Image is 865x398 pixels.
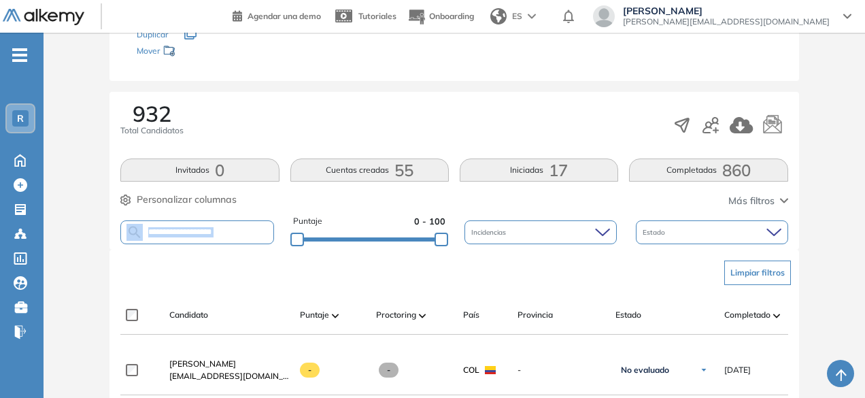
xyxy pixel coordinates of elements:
span: [EMAIL_ADDRESS][DOMAIN_NAME] [169,370,289,382]
span: Personalizar columnas [137,193,237,207]
span: Onboarding [429,11,474,21]
span: Agendar una demo [248,11,321,21]
span: País [463,309,479,321]
span: [DATE] [724,364,751,376]
div: Mover [137,39,273,65]
img: Logo [3,9,84,26]
button: Onboarding [407,2,474,31]
img: [missing "en.ARROW_ALT" translation] [332,314,339,318]
span: Proctoring [376,309,416,321]
span: Más filtros [728,194,775,208]
img: arrow [528,14,536,19]
button: Cuentas creadas55 [290,159,449,182]
span: Completado [724,309,770,321]
span: Candidato [169,309,208,321]
button: Iniciadas17 [460,159,618,182]
button: Limpiar filtros [724,261,791,285]
span: Puntaje [300,309,329,321]
i: - [12,54,27,56]
img: COL [485,366,496,374]
div: Incidencias [464,220,617,244]
span: Puntaje [293,215,322,228]
a: Agendar una demo [233,7,321,23]
span: R [17,113,24,124]
span: COL [463,364,479,376]
button: Personalizar columnas [120,193,237,207]
img: world [490,8,507,24]
span: Estado [615,309,641,321]
span: No evaluado [621,365,669,376]
span: - [300,363,320,378]
span: Tutoriales [358,11,396,21]
img: SEARCH_ALT [126,224,143,241]
button: Invitados0 [120,159,279,182]
a: [PERSON_NAME] [169,358,289,370]
img: [missing "en.ARROW_ALT" translation] [773,314,780,318]
span: ES [512,10,522,22]
button: Completadas860 [629,159,787,182]
div: Estado [636,220,788,244]
button: Más filtros [728,194,788,208]
span: 932 [133,103,171,125]
span: Provincia [518,309,553,321]
img: Ícono de flecha [700,366,708,374]
span: - [518,364,605,376]
span: Duplicar [137,29,168,39]
span: Estado [643,227,668,237]
span: [PERSON_NAME][EMAIL_ADDRESS][DOMAIN_NAME] [623,16,830,27]
img: [missing "en.ARROW_ALT" translation] [419,314,426,318]
span: Incidencias [471,227,509,237]
span: - [379,363,398,378]
span: [PERSON_NAME] [169,359,236,369]
span: 0 - 100 [414,215,445,228]
span: Total Candidatos [120,125,184,137]
span: [PERSON_NAME] [623,5,830,16]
